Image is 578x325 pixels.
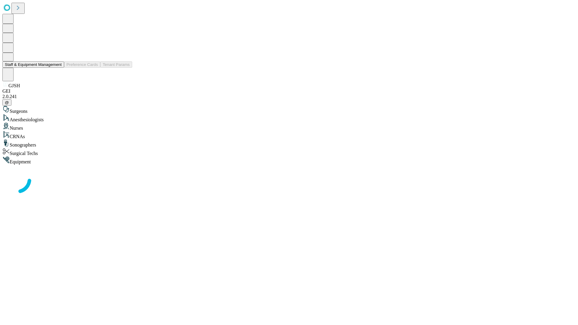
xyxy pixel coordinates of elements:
[2,99,11,106] button: @
[5,100,9,105] span: @
[2,106,576,114] div: Surgeons
[2,61,64,68] button: Staff & Equipment Management
[2,122,576,131] div: Nurses
[2,114,576,122] div: Anesthesiologists
[2,156,576,165] div: Equipment
[64,61,100,68] button: Preference Cards
[2,131,576,139] div: CRNAs
[2,94,576,99] div: 2.0.241
[100,61,132,68] button: Tenant Params
[2,88,576,94] div: GEI
[2,148,576,156] div: Surgical Techs
[8,83,20,88] span: GJSH
[2,139,576,148] div: Sonographers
